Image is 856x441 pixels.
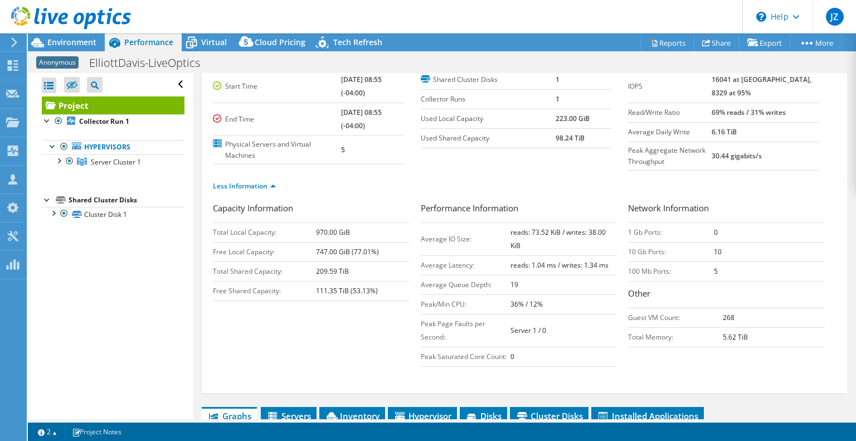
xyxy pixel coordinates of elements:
td: Peak/Min CPU: [421,294,511,314]
label: Used Shared Capacity [421,133,556,144]
label: Average Daily Write [628,127,712,138]
b: 1 [556,75,560,84]
td: Total Memory: [628,327,723,347]
a: More [790,34,842,51]
span: Hypervisor [393,410,451,421]
a: Server Cluster 1 [42,154,184,169]
svg: \n [756,12,766,22]
label: Read/Write Ratio [628,107,712,118]
b: 98.24 TiB [556,133,585,143]
label: Used Local Capacity [421,113,556,124]
a: Cluster Disk 1 [42,207,184,221]
h1: ElliottDavis-LiveOptics [84,57,217,69]
a: Share [694,34,740,51]
b: [DATE] 08:55 (-04:00) [341,108,382,130]
td: Average Queue Depth: [421,275,511,294]
td: Average IO Size: [421,222,511,255]
b: 16041 at [GEOGRAPHIC_DATA], 8329 at 95% [712,75,811,98]
b: [DATE] 08:55 (-04:00) [341,75,382,98]
b: 5 [714,266,718,276]
span: Servers [266,410,311,421]
b: 0 [510,352,514,361]
div: Shared Cluster Disks [69,193,184,207]
span: Cluster Disks [515,410,583,421]
a: Export [739,34,791,51]
a: Project [42,96,184,114]
label: Start Time [213,81,341,92]
td: 100 Mb Ports: [628,261,713,281]
label: Peak Aggregate Network Throughput [628,145,712,167]
a: 2 [30,425,65,439]
label: Physical Servers and Virtual Machines [213,139,341,161]
b: 6.16 TiB [712,127,737,137]
td: Total Shared Capacity: [213,261,316,281]
label: End Time [213,114,341,125]
td: Total Local Capacity: [213,222,316,242]
span: Environment [47,37,96,47]
b: 747.00 GiB (77.01%) [316,247,379,256]
b: 223.00 GiB [556,114,590,123]
span: Installed Applications [597,410,698,421]
span: Graphs [207,410,251,421]
b: Collector Run 1 [79,117,129,126]
b: reads: 73.52 KiB / writes: 38.00 KiB [510,227,606,250]
b: 0 [714,227,718,237]
td: Free Local Capacity: [213,242,316,261]
label: IOPS [628,81,712,92]
b: 1 [556,94,560,104]
label: Shared Cluster Disks [421,74,556,85]
h3: Performance Information [421,202,617,217]
span: Performance [124,37,173,47]
b: 36% / 12% [510,299,543,309]
h3: Capacity Information [213,202,410,217]
b: 10 [714,247,722,256]
td: Free Shared Capacity: [213,281,316,301]
b: 268 [723,313,735,322]
a: Less Information [213,181,276,191]
b: 209.59 TiB [316,266,349,276]
label: Collector Runs [421,94,556,105]
td: Peak Saturated Core Count: [421,347,511,366]
h3: Network Information [628,202,825,217]
b: 970.00 GiB [316,227,350,237]
span: JZ [826,8,844,26]
span: Server Cluster 1 [91,157,141,167]
a: Reports [641,34,694,51]
b: 5 [341,145,345,154]
span: Inventory [325,410,380,421]
span: Virtual [201,37,227,47]
b: 111.35 TiB (53.13%) [316,286,378,295]
span: Tech Refresh [333,37,382,47]
b: Server 1 / 0 [510,326,546,335]
td: Average Latency: [421,255,511,275]
a: Project Notes [64,425,129,439]
h3: Other [628,287,825,302]
td: Guest VM Count: [628,308,723,327]
span: Anonymous [36,56,79,69]
td: Peak Page Faults per Second: [421,314,511,347]
b: reads: 1.04 ms / writes: 1.34 ms [510,260,609,270]
b: 19 [510,280,518,289]
b: 5.62 TiB [723,332,748,342]
b: 69% reads / 31% writes [712,108,786,117]
a: Hypervisors [42,140,184,154]
span: Disks [465,410,502,421]
td: 1 Gb Ports: [628,222,713,242]
a: Collector Run 1 [42,114,184,129]
b: 30.44 gigabits/s [712,151,762,161]
td: 10 Gb Ports: [628,242,713,261]
span: Cloud Pricing [255,37,305,47]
